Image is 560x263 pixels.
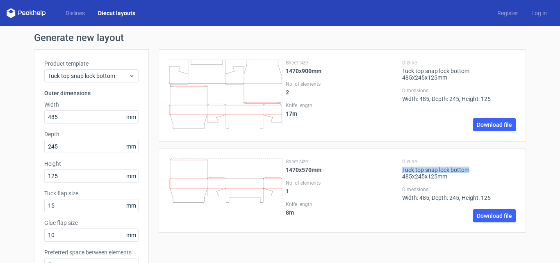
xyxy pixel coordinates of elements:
label: Width [44,101,139,109]
strong: 1 [286,188,289,194]
strong: 2 [286,89,289,96]
label: Height [44,160,139,168]
div: Tuck top snap lock bottom 485x245x125mm [402,59,516,81]
strong: 1470x900mm [286,68,321,74]
div: Tuck top snap lock bottom 485x245x125mm [402,158,516,180]
label: Tuck flap size [44,189,139,197]
strong: 1470x570mm [286,167,321,173]
div: Width: 485, Depth: 245, Height: 125 [402,87,516,102]
label: Glue flap size [44,219,139,227]
a: Register [491,9,525,17]
span: mm [124,111,138,123]
label: Product template [44,59,139,68]
label: Dimensions [402,186,516,193]
h1: Generate new layout [34,33,526,43]
label: No. of elements [286,180,399,186]
label: Knife length [286,201,399,208]
label: Dieline [402,158,516,165]
h3: Outer dimensions [44,89,139,97]
label: Preferred space between elements [44,248,139,256]
div: Width: 485, Depth: 245, Height: 125 [402,186,516,201]
span: mm [124,140,138,153]
strong: 17 m [286,110,297,117]
a: Download file [473,118,516,131]
label: Knife length [286,102,399,109]
label: Depth [44,130,139,138]
span: mm [124,229,138,241]
label: Dimensions [402,87,516,94]
label: Sheet size [286,59,399,66]
span: mm [124,170,138,182]
label: Sheet size [286,158,399,165]
a: Log in [525,9,553,17]
a: Download file [473,209,516,222]
span: mm [124,199,138,212]
label: Dieline [402,59,516,66]
a: Dielines [59,9,91,17]
strong: 8 m [286,209,294,216]
a: Diecut layouts [91,9,142,17]
label: No. of elements [286,81,399,87]
span: Tuck top snap lock bottom [48,72,129,80]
